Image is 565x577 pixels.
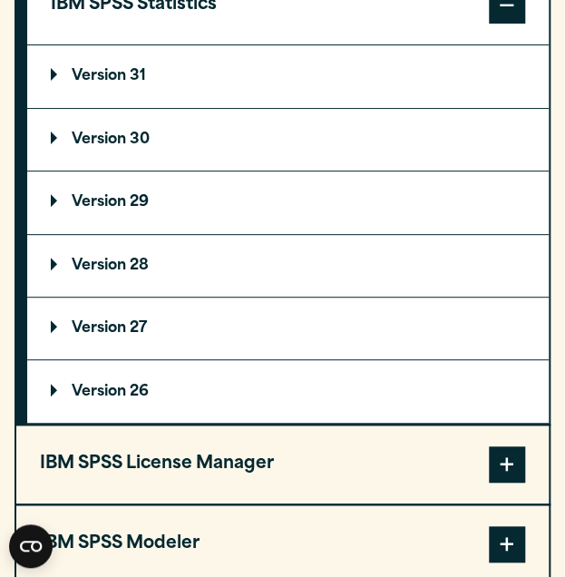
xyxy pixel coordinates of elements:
p: Version 29 [51,195,149,210]
summary: Version 27 [27,298,549,359]
summary: Version 28 [27,235,549,297]
button: Open CMP widget [9,524,53,568]
summary: Version 26 [27,360,549,422]
summary: Version 29 [27,171,549,233]
button: IBM SPSS License Manager [16,425,549,504]
div: IBM SPSS Statistics [27,44,549,424]
p: Version 28 [51,259,149,273]
p: Version 26 [51,385,149,399]
summary: Version 31 [27,45,549,107]
p: Version 27 [51,321,147,336]
p: Version 31 [51,69,146,83]
p: Version 30 [51,132,150,147]
summary: Version 30 [27,109,549,171]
